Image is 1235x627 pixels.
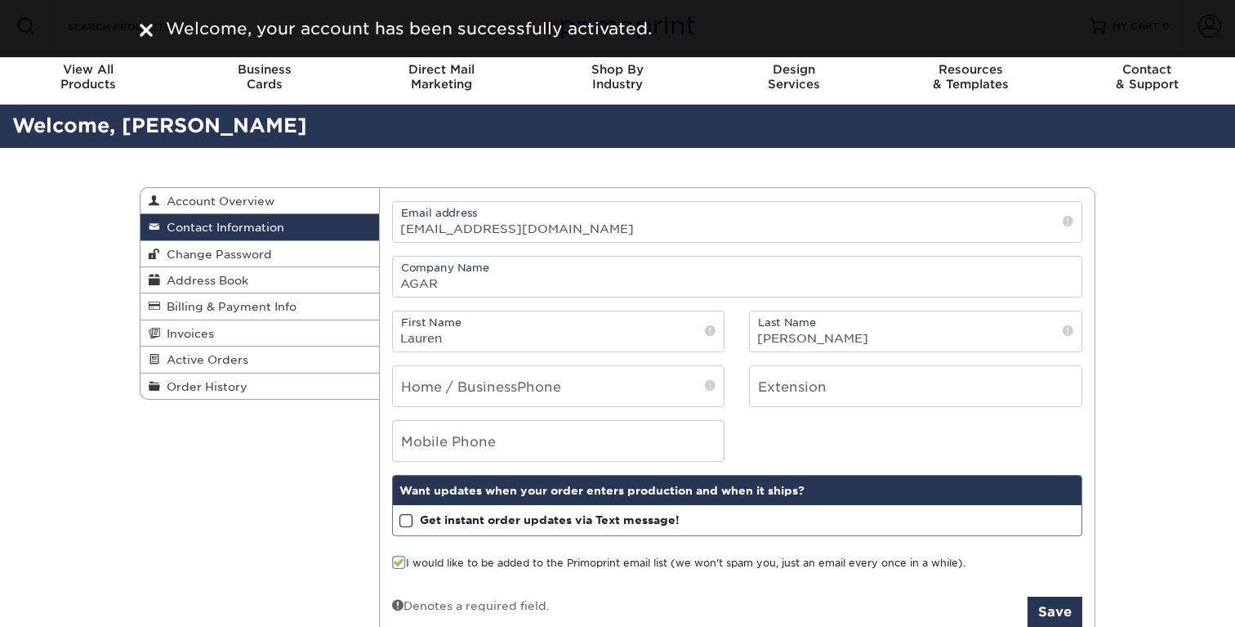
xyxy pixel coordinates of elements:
span: Contact Information [160,221,284,234]
div: Cards [176,62,353,92]
a: Invoices [140,320,379,347]
div: & Templates [882,62,1059,92]
span: Active Orders [160,353,248,366]
a: Account Overview [140,188,379,214]
a: Active Orders [140,347,379,373]
span: Change Password [160,248,272,261]
a: Change Password [140,241,379,267]
a: Contact& Support [1059,52,1235,105]
div: Industry [529,62,706,92]
span: Invoices [160,327,214,340]
strong: Get instant order updates via Text message! [420,513,680,526]
div: Marketing [353,62,529,92]
label: I would like to be added to the Primoprint email list (we won't spam you, just an email every onc... [392,556,965,571]
span: Business [176,62,353,77]
span: Billing & Payment Info [160,300,296,313]
a: Shop ByIndustry [529,52,706,105]
div: Services [706,62,882,92]
span: Welcome, your account has been successfully activated. [166,19,652,38]
a: Resources& Templates [882,52,1059,105]
a: Contact Information [140,214,379,240]
span: Design [706,62,882,77]
a: DesignServices [706,52,882,105]
a: Address Book [140,267,379,293]
a: BusinessCards [176,52,353,105]
a: Billing & Payment Info [140,293,379,320]
span: Address Book [160,274,248,287]
span: Resources [882,62,1059,77]
span: Direct Mail [353,62,529,77]
a: Order History [140,374,379,399]
a: Direct MailMarketing [353,52,529,105]
div: Denotes a required field. [392,597,550,614]
div: & Support [1059,62,1235,92]
span: Account Overview [160,195,274,208]
div: Want updates when your order enters production and when it ships? [393,476,1082,505]
span: Order History [160,380,247,393]
img: close [140,24,153,37]
span: Contact [1059,62,1235,77]
span: Shop By [529,62,706,77]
